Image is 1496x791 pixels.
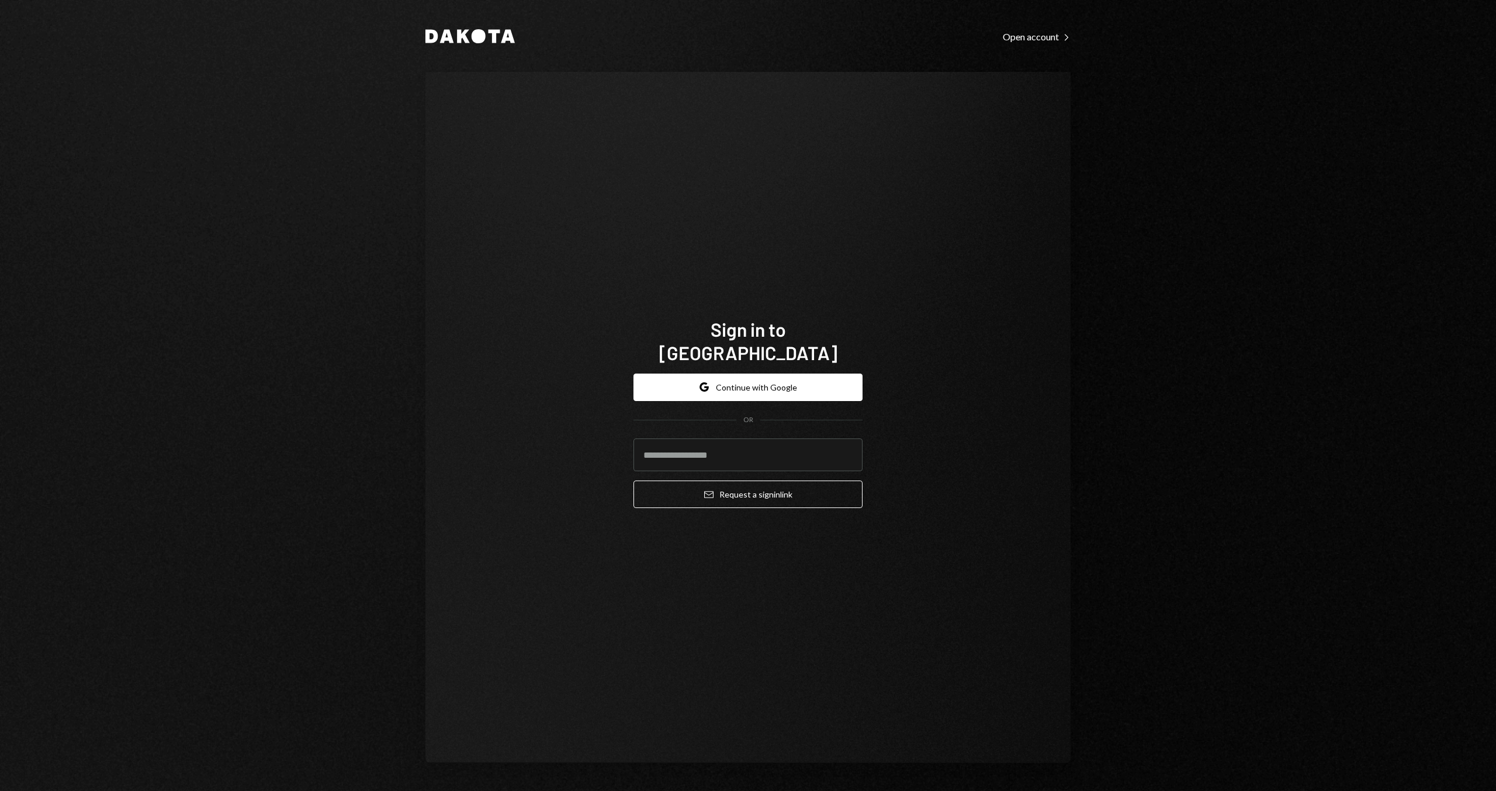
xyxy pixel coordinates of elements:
[1003,31,1071,43] div: Open account
[743,415,753,425] div: OR
[633,481,863,508] button: Request a signinlink
[633,374,863,401] button: Continue with Google
[1003,30,1071,43] a: Open account
[633,317,863,364] h1: Sign in to [GEOGRAPHIC_DATA]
